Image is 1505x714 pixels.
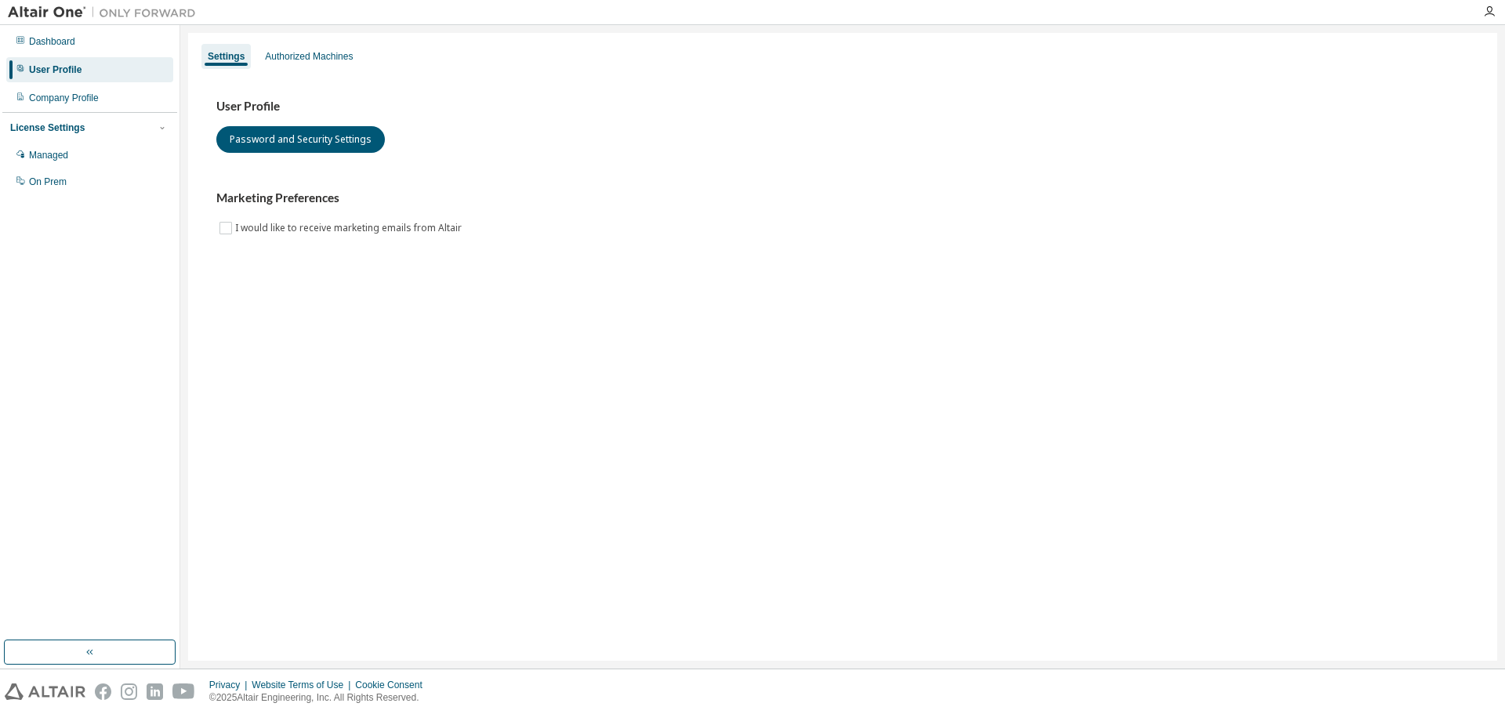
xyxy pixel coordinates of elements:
img: instagram.svg [121,683,137,700]
h3: Marketing Preferences [216,190,1469,206]
div: Website Terms of Use [252,679,355,691]
div: Company Profile [29,92,99,104]
div: Cookie Consent [355,679,431,691]
div: Authorized Machines [265,50,353,63]
div: On Prem [29,176,67,188]
img: facebook.svg [95,683,111,700]
button: Password and Security Settings [216,126,385,153]
div: Managed [29,149,68,161]
img: altair_logo.svg [5,683,85,700]
div: License Settings [10,121,85,134]
div: User Profile [29,63,82,76]
p: © 2025 Altair Engineering, Inc. All Rights Reserved. [209,691,432,705]
h3: User Profile [216,99,1469,114]
img: youtube.svg [172,683,195,700]
img: linkedin.svg [147,683,163,700]
div: Settings [208,50,245,63]
div: Privacy [209,679,252,691]
div: Dashboard [29,35,75,48]
img: Altair One [8,5,204,20]
label: I would like to receive marketing emails from Altair [235,219,465,237]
